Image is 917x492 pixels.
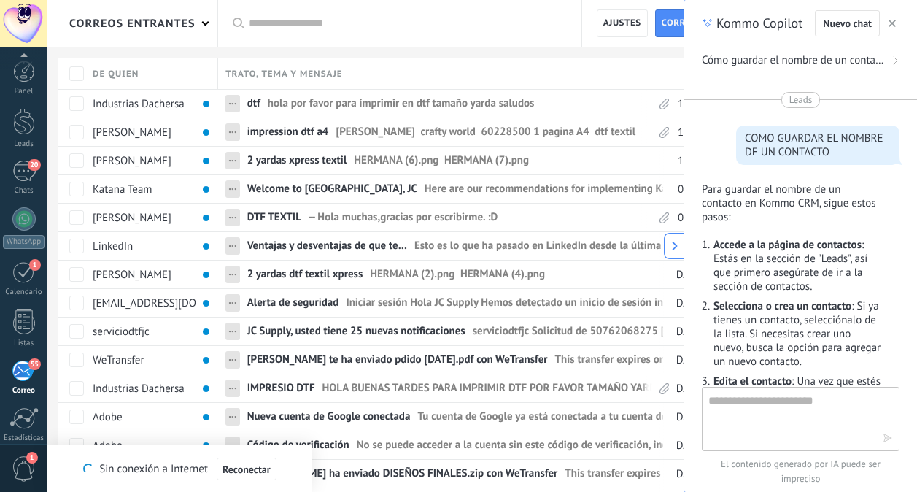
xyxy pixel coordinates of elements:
span: patricia Rendon [93,268,171,281]
a: [PERSON_NAME] ha enviado DISEÑOS FINALES.zip con WeTransferThis transfer expires on [DATE] [EMAIL... [247,460,663,488]
a: impression dtf a4[PERSON_NAME] crafty world 60228500 1 pagina A4 dtf textil [247,118,663,146]
span: 11:49 [678,97,704,111]
span: ... [228,293,236,307]
span: ... [228,407,236,421]
div: Correo [3,386,45,396]
span: 1 [26,452,38,464]
span: Ajustes [603,10,641,36]
span: ... [228,180,236,193]
div: Sin conexión a Internet [83,457,276,481]
span: ... [228,94,236,108]
a: [PERSON_NAME] te ha enviado pdido [DATE].pdf con WeTransferThis transfer expires on [DATE] [EMAIL... [247,346,663,374]
span: 10:07 [678,154,704,168]
p: : Si ya tienes un contacto, selecciónalo de la lista. Si necesitas crear uno nuevo, busca la opci... [713,299,882,369]
span: 11:20 [678,126,704,139]
a: JC Supply, usted tiene 25 nuevas notificacionesserviciodtfjc Solicitud de 50762068275 [DATE] 23:0... [247,318,663,345]
span: Luis te ha enviado DISEÑOS FINALES.zip con WeTransfer [247,466,558,488]
p: : Una vez que estés en la página del contacto, busca el campo donde puedes ingresar el nombre. [713,374,882,430]
span: ... [228,237,236,250]
span: Katana Team [93,182,152,196]
span: serviciodtfjc [93,325,150,338]
a: Nueva cuenta de Google conectadaTu cuenta de Google ya está conectada a tu cuenta de Adobe y pued... [247,403,663,431]
a: dtfhola por favor para imprimir en dtf tamaño yarda saludos [247,90,663,118]
a: IMPRESIO DTFHOLA BUENAS TARDES PARA IMPRIMIR DTF POR FAVOR TAMAÑO YARDA PRECIO PROMO SALUDOS [PER... [247,374,663,402]
span: -- Hola muchas,gracias por escribirme. :D [309,210,498,231]
span: ... [228,379,236,393]
div: Calendario [3,288,45,297]
span: De quien [93,67,139,81]
span: hola por favor para imprimir en dtf tamaño yarda saludos [268,96,535,118]
span: ... [228,436,236,450]
span: Nueva cuenta de Google conectada [247,410,411,431]
a: Código de verificaciónNo se puede acceder a la cuenta sin este código de verificación, incluso au... [247,431,663,459]
span: Reconectar [223,464,271,474]
span: LinkedIn [93,239,133,253]
span: 55 [28,358,41,370]
span: Adobe [93,439,123,452]
span: DTF TEXTIL [247,210,301,231]
span: ... [228,208,236,222]
span: Jeremhy Bolaños [93,211,171,224]
div: Estadísticas [3,434,45,443]
div: Listas [3,339,45,348]
span: 00:07 [678,211,704,225]
span: Cómo guardar el nombre de un contacto [702,53,888,68]
span: Industrias Dachersa [93,97,185,110]
span: HOLA BUENAS TARDES PARA IMPRIMIR DTF POR FAVOR TAMAÑO YARDA PRECIO PROMO SALUDOS [PERSON_NAME] [322,381,869,402]
span: Código de verificación [247,438,349,459]
span: Leads [789,93,812,107]
span: Welcome to Katana, JC [247,182,417,203]
strong: Accede a la página de contactos [713,238,862,252]
span: 20 [28,159,40,171]
span: 09:06 [678,182,704,196]
p: : Estás en la sección de "Leads", así que primero asegúrate de ir a la sección de contactos. [713,238,882,293]
span: Ventajas y desventajas de que te… [247,239,407,260]
a: Welcome to [GEOGRAPHIC_DATA], JCHere are our recommendations for implementing Katana quickly and ... [247,175,663,203]
div: Chats [3,186,45,196]
strong: Selecciona o crea un contacto [713,299,851,313]
span: ... [228,151,236,165]
span: Nuevo chat [823,18,872,28]
span: 2 yardas xpress textil [247,153,347,174]
span: impression dtf a4 [247,125,329,146]
span: JC Supply, usted tiene 25 nuevas notificaciones [247,324,465,345]
span: 2 yardas dtf textil xpress [247,267,363,288]
p: Para guardar el nombre de un contacto en Kommo CRM, sigue estos pasos: [702,182,882,224]
div: COMO GUARDAR EL NOMBRE DE UN CONTACTO [745,131,891,159]
span: ... [228,350,236,364]
span: ... [228,123,236,137]
span: ... [228,265,236,279]
span: WeTransfer [93,353,144,366]
a: DTF TEXTIL-- Hola muchas,gracias por escribirme. :D [247,204,663,231]
span: dtf [247,96,260,118]
div: Leads [3,139,45,149]
span: IMPRESIO DTF [247,381,315,402]
span: Kommo Copilot [716,15,802,32]
span: patricia Rendon [93,154,171,167]
span: Correo [662,10,698,36]
a: Ventajas y desventajas de que te…Esto es lo que ha pasado en LinkedIn desde la última vez que est... [247,232,663,260]
a: Alerta de seguridadIniciar sesión Hola JC Supply Hemos detectado un inicio de sesión inusual en l... [247,289,663,317]
a: 2 yardas dtf textil xpressHERMANA (2).png HERMANA (4).png [247,261,663,288]
a: 2 yardas xpress textilHERMANA (6).png HERMANA (7).png [247,147,663,174]
a: Correo [655,9,705,37]
span: Adobe [93,410,123,423]
span: [PERSON_NAME] crafty world 60228500 1 pagina A4 dtf textil [336,125,635,146]
span: Alerta de seguridad [247,296,339,317]
button: Nuevo chat [815,10,880,36]
span: 1 [29,259,41,271]
span: Industrias Dachersa [93,382,185,395]
span: ... [228,322,236,336]
span: Maria Alejandra Arnaez Rangel [93,126,171,139]
span: HERMANA (2).png HERMANA (4).png [370,267,545,288]
span: Trato, tema y mensaje [225,67,342,81]
span: support@kommo.com [93,296,196,310]
strong: Edita el contacto [713,374,792,388]
button: Cómo guardar el nombre de un contacto [684,47,917,74]
div: Panel [3,87,45,96]
span: Geerk's te ha enviado pdido hoy.pdf con WeTransfer [247,353,548,374]
button: Reconectar [217,458,276,481]
div: WhatsApp [3,235,45,249]
span: HERMANA (6).png HERMANA (7).png [354,153,529,174]
a: Ajustes [597,9,648,37]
